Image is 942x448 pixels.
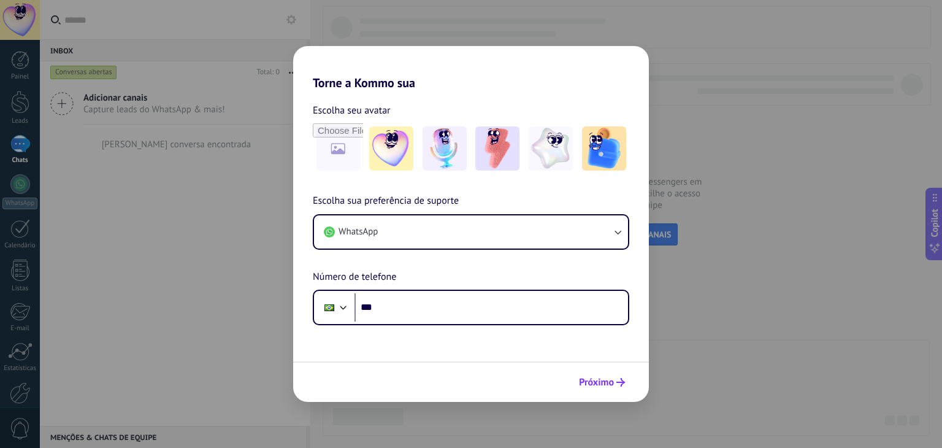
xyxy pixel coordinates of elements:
[314,215,628,249] button: WhatsApp
[579,378,614,387] span: Próximo
[369,126,413,171] img: -1.jpeg
[582,126,626,171] img: -5.jpeg
[339,226,378,238] span: WhatsApp
[313,193,459,209] span: Escolha sua preferência de suporte
[293,46,649,90] h2: Torne a Kommo sua
[475,126,519,171] img: -3.jpeg
[573,372,630,393] button: Próximo
[318,295,341,320] div: Brazil: + 55
[529,126,573,171] img: -4.jpeg
[313,102,391,118] span: Escolha seu avatar
[313,269,396,285] span: Número de telefone
[423,126,467,171] img: -2.jpeg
